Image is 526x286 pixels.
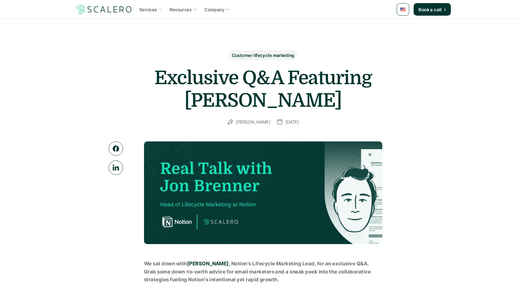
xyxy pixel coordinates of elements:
p: Services [139,6,157,13]
h1: Exclusive Q&A Featuring [PERSON_NAME] [138,67,388,112]
strong: We sat down with [144,260,187,267]
p: Customer lifecycle marketing [232,52,294,59]
strong: , Notion’s Lifecycle Marketing Lead, for an exclusive Q&A. Grab some down-to-earth advice for ema... [144,260,372,283]
a: [PERSON_NAME] [187,260,229,267]
p: Resources [170,6,192,13]
p: [PERSON_NAME] [236,118,270,126]
a: Scalero company logo [75,4,133,15]
img: Scalero company logo [75,3,133,15]
p: Book a call [419,6,441,13]
a: Book a call [414,3,451,16]
img: Blue Flower [144,141,382,244]
p: Company [204,6,224,13]
p: [DATE] [286,118,299,126]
